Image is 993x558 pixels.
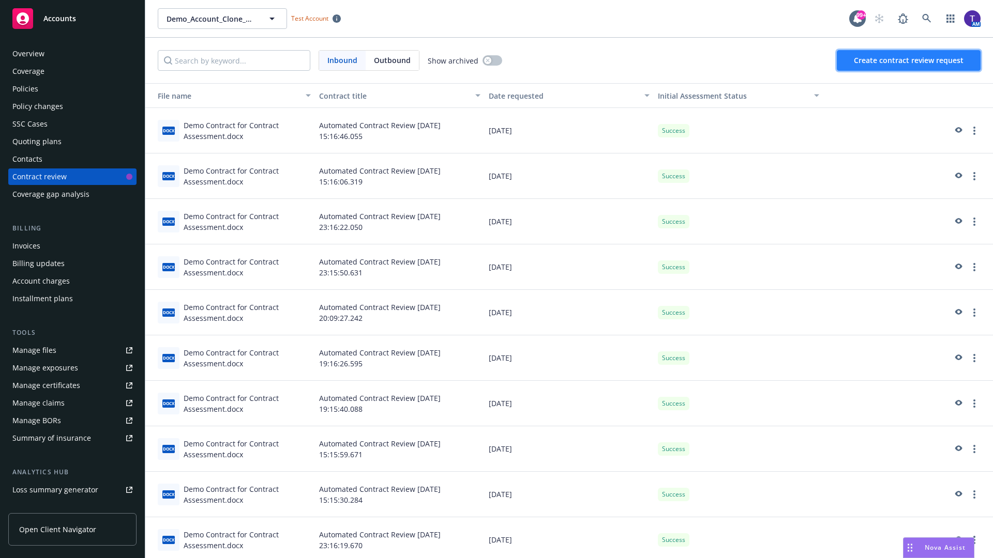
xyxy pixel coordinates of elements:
[12,360,78,376] div: Manage exposures
[315,83,485,108] button: Contract title
[8,133,137,150] a: Quoting plans
[162,490,175,498] span: docx
[12,116,48,132] div: SSC Cases
[662,399,685,408] span: Success
[162,172,175,180] span: docx
[485,290,654,335] div: [DATE]
[8,467,137,477] div: Analytics hub
[837,50,981,71] button: Create contract review request
[893,8,913,29] a: Report a Bug
[952,306,964,319] a: preview
[658,90,808,101] div: Toggle SortBy
[287,13,345,24] span: Test Account
[485,83,654,108] button: Date requested
[162,536,175,544] span: docx
[184,211,311,233] div: Demo Contract for Contract Assessment.docx
[315,290,485,335] div: Automated Contract Review [DATE] 20:09:27.242
[8,116,137,132] a: SSC Cases
[662,308,685,317] span: Success
[485,472,654,517] div: [DATE]
[162,308,175,316] span: docx
[162,354,175,362] span: docx
[327,55,357,66] span: Inbound
[315,381,485,426] div: Automated Contract Review [DATE] 19:15:40.088
[968,306,981,319] a: more
[854,55,964,65] span: Create contract review request
[485,426,654,472] div: [DATE]
[366,51,419,70] span: Outbound
[485,335,654,381] div: [DATE]
[8,395,137,411] a: Manage claims
[12,395,65,411] div: Manage claims
[952,443,964,455] a: preview
[952,125,964,137] a: preview
[8,168,137,185] a: Contract review
[968,215,981,228] a: more
[8,186,137,203] a: Coverage gap analysis
[12,412,61,429] div: Manage BORs
[952,170,964,182] a: preview
[952,215,964,228] a: preview
[8,4,137,33] a: Accounts
[12,151,42,167] div: Contacts
[8,328,137,338] div: Tools
[12,255,65,272] div: Billing updates
[12,168,67,185] div: Contract review
[8,377,137,394] a: Manage certificates
[662,535,685,545] span: Success
[856,10,866,20] div: 99+
[8,482,137,498] a: Loss summary generator
[162,218,175,225] span: docx
[184,256,311,278] div: Demo Contract for Contract Assessment.docx
[952,261,964,273] a: preview
[315,244,485,290] div: Automated Contract Review [DATE] 23:15:50.631
[662,262,685,272] span: Success
[12,238,40,254] div: Invoices
[662,126,685,135] span: Success
[8,45,137,62] a: Overview
[12,45,44,62] div: Overview
[12,377,80,394] div: Manage certificates
[291,14,328,23] span: Test Account
[8,290,137,307] a: Installment plans
[658,91,747,101] span: Initial Assessment Status
[12,81,38,97] div: Policies
[968,352,981,364] a: more
[662,490,685,499] span: Success
[968,443,981,455] a: more
[485,381,654,426] div: [DATE]
[315,153,485,199] div: Automated Contract Review [DATE] 15:16:06.319
[162,127,175,134] span: docx
[8,412,137,429] a: Manage BORs
[162,399,175,407] span: docx
[19,524,96,535] span: Open Client Navigator
[952,488,964,501] a: preview
[12,290,73,307] div: Installment plans
[184,120,311,142] div: Demo Contract for Contract Assessment.docx
[315,335,485,381] div: Automated Contract Review [DATE] 19:16:26.595
[904,538,916,557] div: Drag to move
[952,352,964,364] a: preview
[184,484,311,505] div: Demo Contract for Contract Assessment.docx
[184,165,311,187] div: Demo Contract for Contract Assessment.docx
[662,444,685,454] span: Success
[8,255,137,272] a: Billing updates
[12,133,62,150] div: Quoting plans
[662,172,685,181] span: Success
[315,426,485,472] div: Automated Contract Review [DATE] 15:15:59.671
[149,90,299,101] div: Toggle SortBy
[952,534,964,546] a: preview
[869,8,890,29] a: Start snowing
[184,438,311,460] div: Demo Contract for Contract Assessment.docx
[315,108,485,153] div: Automated Contract Review [DATE] 15:16:46.055
[428,55,478,66] span: Show archived
[662,217,685,226] span: Success
[903,537,974,558] button: Nova Assist
[315,472,485,517] div: Automated Contract Review [DATE] 15:15:30.284
[8,151,137,167] a: Contacts
[968,170,981,182] a: more
[12,482,98,498] div: Loss summary generator
[485,153,654,199] div: [DATE]
[43,14,76,23] span: Accounts
[12,186,89,203] div: Coverage gap analysis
